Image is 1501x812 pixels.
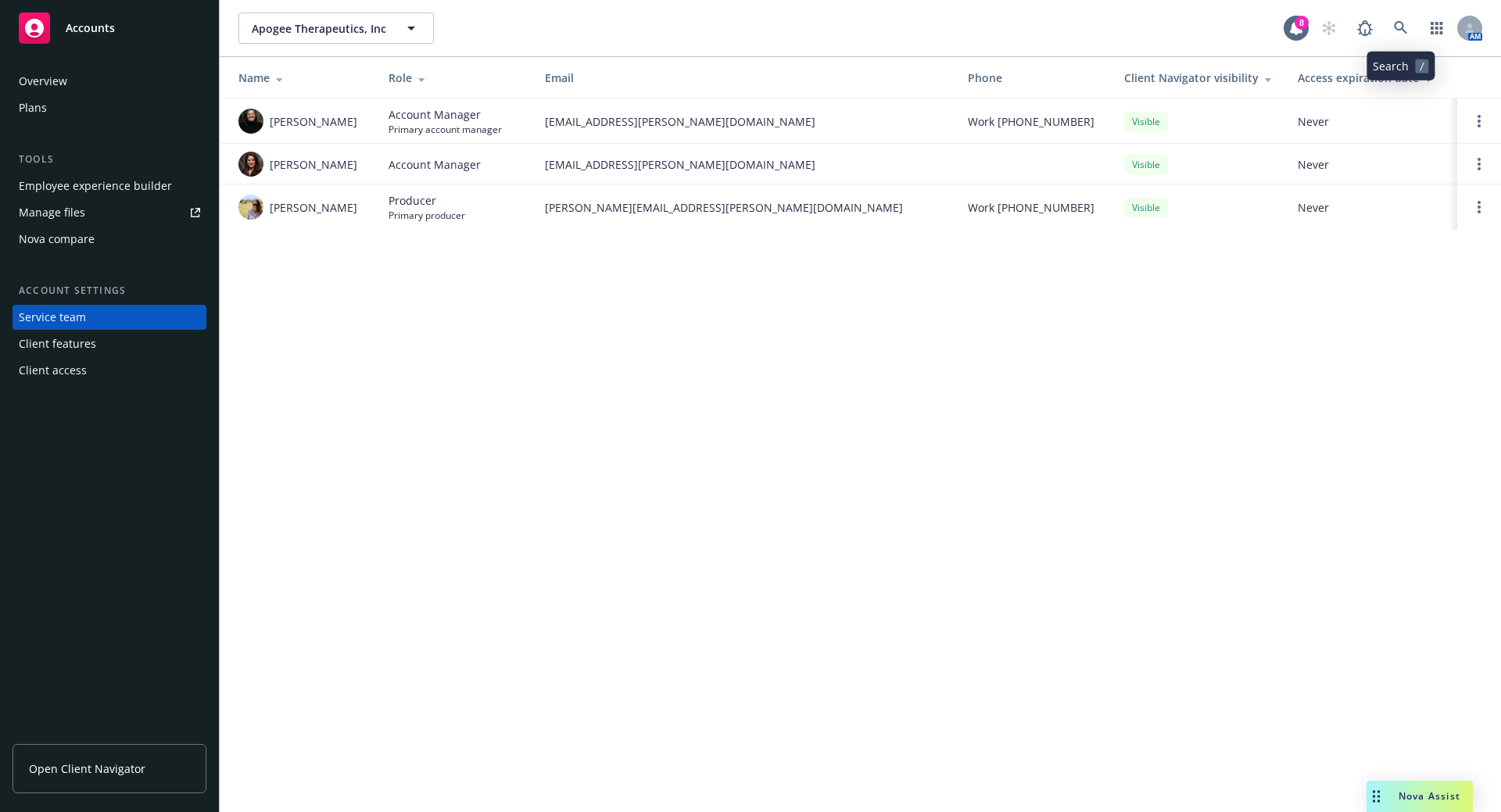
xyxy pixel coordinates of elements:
[389,123,502,136] span: Primary account manager
[238,70,364,86] div: Name
[19,173,172,199] div: Employee experience builder
[252,20,387,37] span: Apogee Therapeutics, Inc
[13,331,206,356] a: Client features
[19,305,86,330] div: Service team
[389,156,481,173] span: Account Manager
[389,106,502,123] span: Account Manager
[389,209,465,222] span: Primary producer
[389,70,520,86] div: Role
[1298,199,1445,216] span: Never
[1298,70,1445,86] div: Access expiration date
[29,760,145,777] span: Open Client Navigator
[545,156,943,173] span: [EMAIL_ADDRESS][PERSON_NAME][DOMAIN_NAME]
[1124,198,1168,217] div: Visible
[19,227,95,252] div: Nova compare
[270,199,357,216] span: [PERSON_NAME]
[13,69,206,94] a: Overview
[545,113,943,130] span: [EMAIL_ADDRESS][PERSON_NAME][DOMAIN_NAME]
[1349,13,1381,44] a: Report a Bug
[1470,112,1488,131] a: Open options
[13,358,206,383] a: Client access
[968,199,1094,216] span: Work [PHONE_NUMBER]
[238,195,263,220] img: photo
[1367,781,1386,812] div: Drag to move
[968,113,1094,130] span: Work [PHONE_NUMBER]
[545,199,943,216] span: [PERSON_NAME][EMAIL_ADDRESS][PERSON_NAME][DOMAIN_NAME]
[19,358,87,383] div: Client access
[1124,70,1273,86] div: Client Navigator visibility
[13,152,206,167] div: Tools
[270,113,357,130] span: [PERSON_NAME]
[1313,13,1345,44] a: Start snowing
[270,156,357,173] span: [PERSON_NAME]
[1470,155,1488,173] a: Open options
[13,95,206,120] a: Plans
[1399,789,1460,803] span: Nova Assist
[13,6,206,50] a: Accounts
[19,331,96,356] div: Client features
[13,173,206,199] a: Employee experience builder
[1295,16,1309,30] div: 8
[968,70,1099,86] div: Phone
[1421,13,1453,44] a: Switch app
[545,70,943,86] div: Email
[19,200,85,225] div: Manage files
[13,305,206,330] a: Service team
[13,200,206,225] a: Manage files
[238,152,263,177] img: photo
[19,95,47,120] div: Plans
[1298,156,1445,173] span: Never
[1385,13,1417,44] a: Search
[1124,155,1168,174] div: Visible
[1124,112,1168,131] div: Visible
[19,69,67,94] div: Overview
[1470,198,1488,216] a: Open options
[1367,781,1473,812] button: Nova Assist
[66,22,115,34] span: Accounts
[238,13,434,44] button: Apogee Therapeutics, Inc
[13,283,206,299] div: Account settings
[238,109,263,134] img: photo
[389,192,465,209] span: Producer
[1298,113,1445,130] span: Never
[13,227,206,252] a: Nova compare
